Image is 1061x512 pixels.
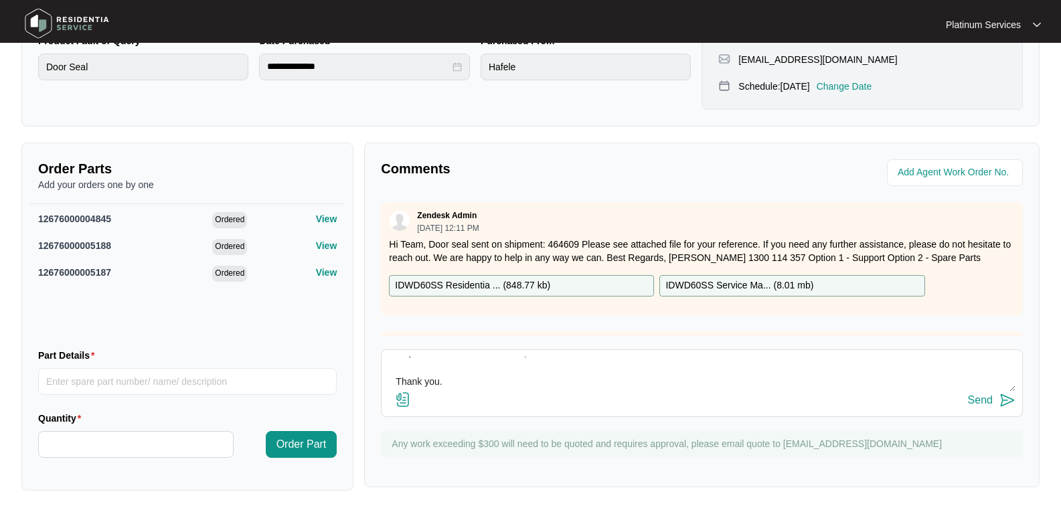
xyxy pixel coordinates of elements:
[38,368,337,395] input: Part Details
[381,159,692,178] p: Comments
[38,159,337,178] p: Order Parts
[968,392,1015,410] button: Send
[316,212,337,226] p: View
[665,278,813,293] p: IDWD60SS Service Ma... ( 8.01 mb )
[417,210,477,221] p: Zendesk Admin
[38,349,100,362] label: Part Details
[316,239,337,252] p: View
[999,392,1015,408] img: send-icon.svg
[388,357,1015,392] textarea: Hi Team, May we ask for an eta of the replacement unit? Thank you.
[267,60,449,74] input: Date Purchased
[968,394,993,406] div: Send
[481,54,691,80] input: Purchased From
[738,80,809,93] p: Schedule: [DATE]
[1033,21,1041,28] img: dropdown arrow
[395,392,411,408] img: file-attachment-doc.svg
[898,165,1015,181] input: Add Agent Work Order No.
[266,431,337,458] button: Order Part
[718,53,730,65] img: map-pin
[817,80,872,93] p: Change Date
[718,80,730,92] img: map-pin
[212,239,247,255] span: Ordered
[38,240,111,251] span: 12676000005188
[389,238,1015,264] p: Hi Team, Door seal sent on shipment: 464609 Please see attached file for your reference. If you n...
[212,266,247,282] span: Ordered
[39,432,233,457] input: Quantity
[38,214,111,224] span: 12676000004845
[276,436,327,452] span: Order Part
[390,211,410,231] img: user.svg
[946,18,1021,31] p: Platinum Services
[38,267,111,278] span: 12676000005187
[38,54,248,80] input: Product Fault or Query
[38,412,86,425] label: Quantity
[316,266,337,279] p: View
[38,178,337,191] p: Add your orders one by one
[395,278,550,293] p: IDWD60SS Residentia ... ( 848.77 kb )
[417,224,479,232] p: [DATE] 12:11 PM
[20,3,114,44] img: residentia service logo
[212,212,247,228] span: Ordered
[738,53,897,66] p: [EMAIL_ADDRESS][DOMAIN_NAME]
[392,437,1016,450] p: Any work exceeding $300 will need to be quoted and requires approval, please email quote to [EMAI...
